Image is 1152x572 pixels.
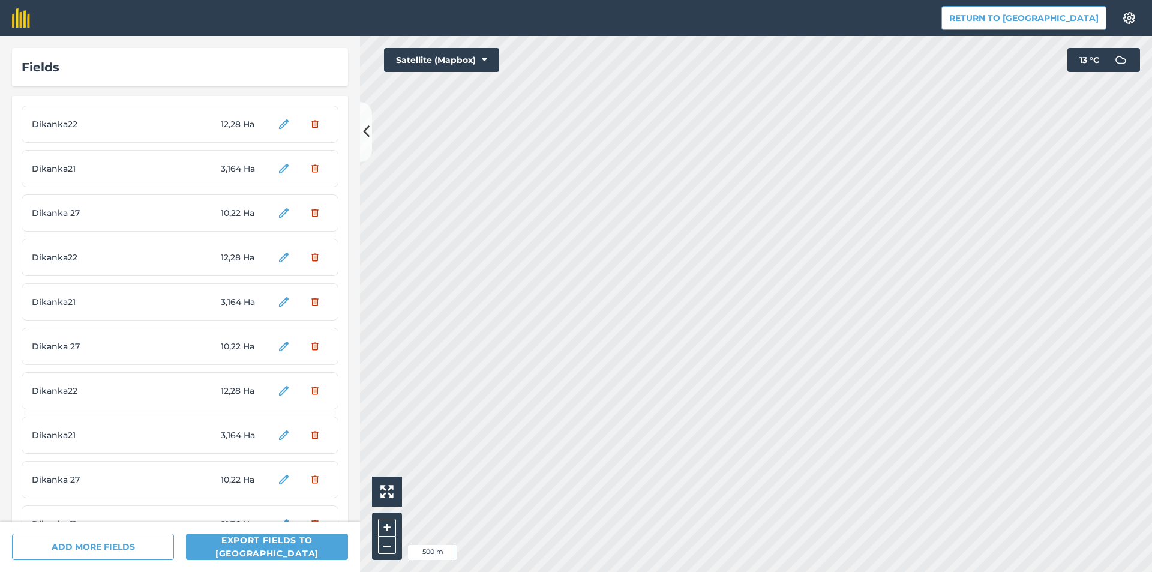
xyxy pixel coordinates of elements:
[384,48,499,72] button: Satellite (Mapbox)
[32,429,122,442] span: Dikanka21
[32,473,122,486] span: Dikanka 27
[378,537,396,554] button: –
[378,519,396,537] button: +
[941,6,1106,30] button: Return to [GEOGRAPHIC_DATA]
[12,534,174,560] button: ADD MORE FIELDS
[32,517,122,531] span: Dikanka 11
[22,58,338,77] div: Fields
[12,8,30,28] img: fieldmargin Logo
[221,429,266,442] span: 3,164 Ha
[221,340,266,353] span: 10,22 Ha
[221,517,266,531] span: 21,76 Ha
[32,162,122,175] span: Dikanka21
[221,118,266,131] span: 12,28 Ha
[221,206,266,220] span: 10,22 Ha
[221,473,266,486] span: 10,22 Ha
[221,251,266,264] span: 12,28 Ha
[1067,48,1140,72] button: 13 °C
[380,485,394,498] img: Four arrows, one pointing top left, one top right, one bottom right and the last bottom left
[186,534,348,560] button: Export fields to [GEOGRAPHIC_DATA]
[32,206,122,220] span: Dikanka 27
[32,118,122,131] span: Dikanka22
[32,295,122,309] span: Dikanka21
[221,162,266,175] span: 3,164 Ha
[221,295,266,309] span: 3,164 Ha
[32,340,122,353] span: Dikanka 27
[1109,48,1133,72] img: svg+xml;base64,PD94bWwgdmVyc2lvbj0iMS4wIiBlbmNvZGluZz0idXRmLTgiPz4KPCEtLSBHZW5lcmF0b3I6IEFkb2JlIE...
[1079,48,1099,72] span: 13 ° C
[32,384,122,397] span: Dikanka22
[221,384,266,397] span: 12,28 Ha
[32,251,122,264] span: Dikanka22
[1122,12,1136,24] img: A cog icon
